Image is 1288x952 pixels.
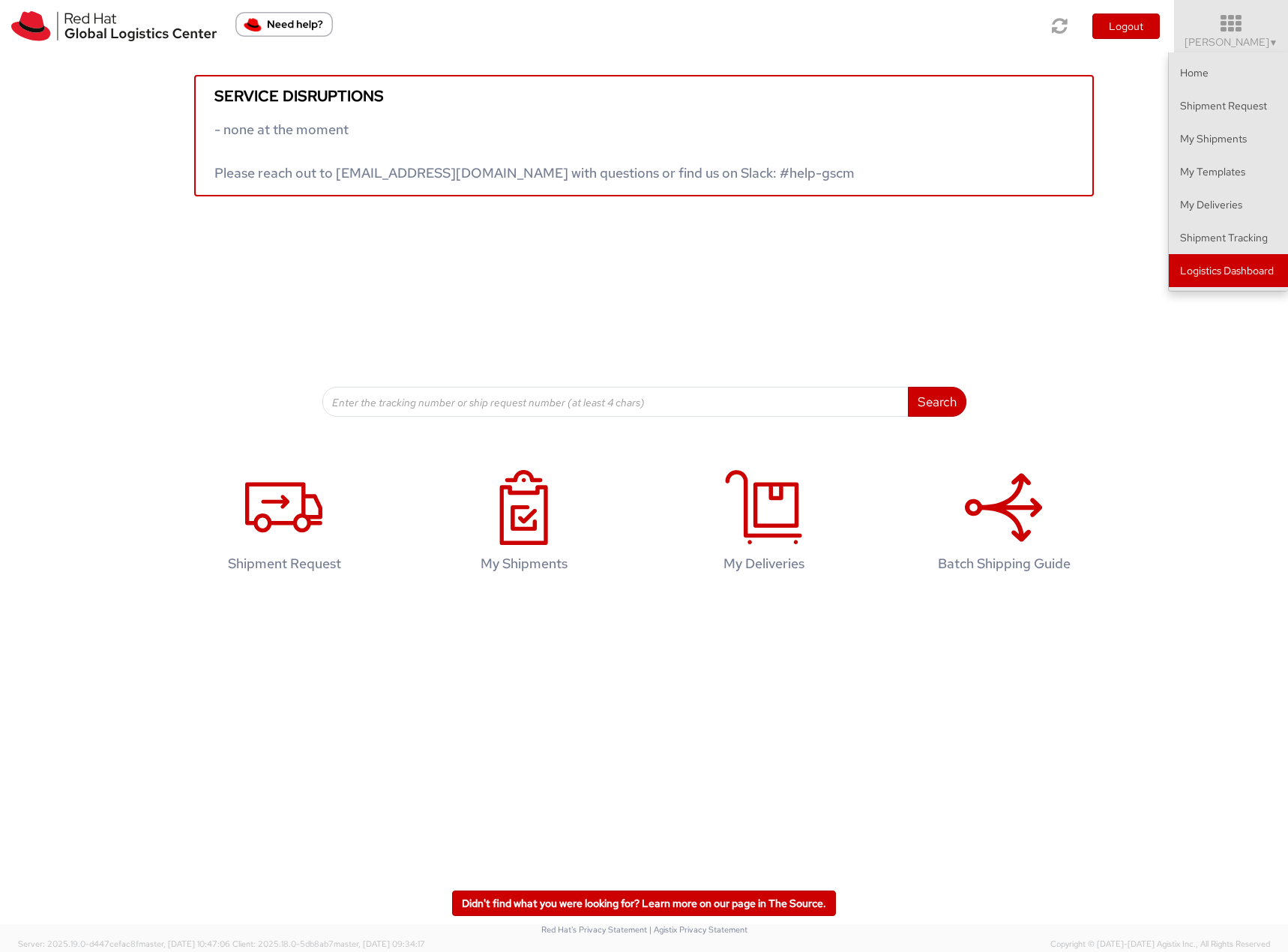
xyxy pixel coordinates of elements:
[667,556,861,571] h4: My Deliveries
[187,556,381,571] h4: Shipment Request
[541,924,647,935] a: Red Hat's Privacy Statement
[1169,221,1288,254] a: Shipment Tracking
[1169,155,1288,188] a: My Templates
[172,454,397,594] a: Shipment Request
[1169,122,1288,155] a: My Shipments
[1269,37,1278,49] span: ▼
[322,387,909,417] input: Enter the tracking number or ship request number (at least 4 chars)
[452,891,836,916] a: Didn't find what you were looking for? Learn more on our page in The Source.
[1169,254,1288,287] a: Logistics Dashboard
[232,939,425,949] span: Client: 2025.18.0-5db8ab7
[235,12,333,37] button: Need help?
[11,11,217,41] img: rh-logistics-00dfa346123c4ec078e1.svg
[214,88,1074,104] h5: Service disruptions
[18,939,230,949] span: Server: 2025.19.0-d447cefac8f
[907,556,1101,571] h4: Batch Shipping Guide
[139,939,230,949] span: master, [DATE] 10:47:06
[214,121,855,181] span: - none at the moment Please reach out to [EMAIL_ADDRESS][DOMAIN_NAME] with questions or find us o...
[1050,939,1270,951] span: Copyright © [DATE]-[DATE] Agistix Inc., All Rights Reserved
[891,454,1116,594] a: Batch Shipping Guide
[1092,13,1160,39] button: Logout
[651,454,876,594] a: My Deliveries
[1169,188,1288,221] a: My Deliveries
[908,387,966,417] button: Search
[412,454,637,594] a: My Shipments
[1169,56,1288,89] a: Home
[649,924,747,935] a: | Agistix Privacy Statement
[194,75,1094,196] a: Service disruptions - none at the moment Please reach out to [EMAIL_ADDRESS][DOMAIN_NAME] with qu...
[1185,35,1278,49] span: [PERSON_NAME]
[1169,89,1288,122] a: Shipment Request
[334,939,425,949] span: master, [DATE] 09:34:17
[427,556,621,571] h4: My Shipments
